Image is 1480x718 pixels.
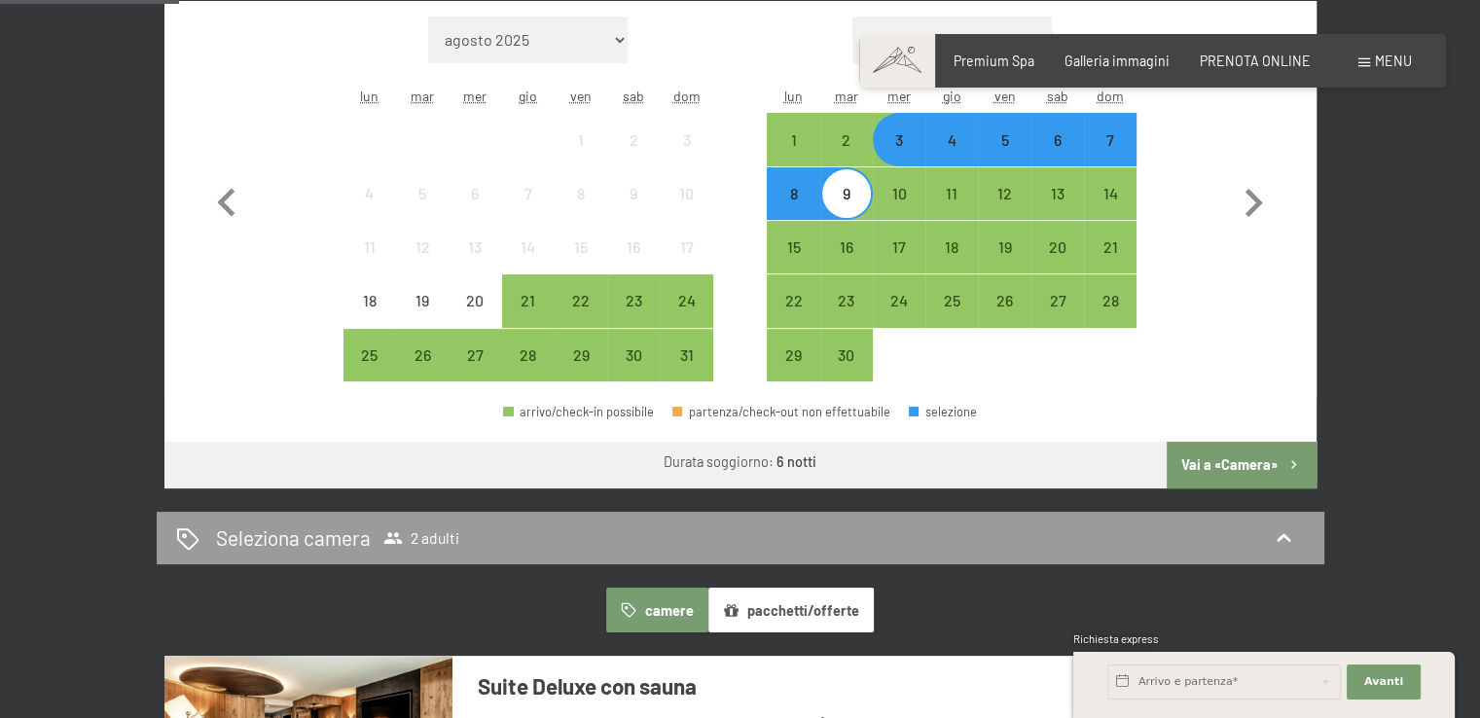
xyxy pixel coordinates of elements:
[396,274,449,327] div: arrivo/check-in non effettuabile
[1167,442,1316,488] button: Vai a «Camera»
[1375,53,1412,69] span: Menu
[451,347,499,396] div: 27
[835,88,858,104] abbr: martedì
[1047,88,1068,104] abbr: sabato
[978,113,1030,165] div: arrivo/check-in possibile
[822,293,871,341] div: 23
[1031,221,1084,273] div: Sat Sep 20 2025
[463,88,487,104] abbr: mercoledì
[451,293,499,341] div: 20
[873,167,925,220] div: Wed Sep 10 2025
[449,221,501,273] div: Wed Aug 13 2025
[607,329,660,381] div: arrivo/check-in possibile
[199,17,255,382] button: Mese precedente
[660,113,712,165] div: Sun Aug 03 2025
[398,347,447,396] div: 26
[769,132,817,181] div: 1
[660,221,712,273] div: Sun Aug 17 2025
[820,167,873,220] div: Tue Sep 09 2025
[978,274,1030,327] div: Fri Sep 26 2025
[607,167,660,220] div: arrivo/check-in non effettuabile
[396,221,449,273] div: arrivo/check-in non effettuabile
[451,186,499,234] div: 6
[664,452,816,472] div: Durata soggiorno:
[557,239,605,288] div: 15
[411,88,434,104] abbr: martedì
[398,186,447,234] div: 5
[925,221,978,273] div: Thu Sep 18 2025
[502,274,555,327] div: Thu Aug 21 2025
[980,239,1029,288] div: 19
[555,221,607,273] div: arrivo/check-in non effettuabile
[398,293,447,341] div: 19
[673,88,701,104] abbr: domenica
[873,274,925,327] div: Wed Sep 24 2025
[396,329,449,381] div: arrivo/check-in possibile
[449,221,501,273] div: arrivo/check-in non effettuabile
[1031,113,1084,165] div: Sat Sep 06 2025
[345,186,394,234] div: 4
[994,88,1016,104] abbr: venerdì
[607,274,660,327] div: Sat Aug 23 2025
[925,113,978,165] div: arrivo/check-in possibile
[343,221,396,273] div: arrivo/check-in non effettuabile
[1073,632,1159,645] span: Richiesta express
[1033,293,1082,341] div: 27
[345,293,394,341] div: 18
[623,88,644,104] abbr: sabato
[1084,221,1137,273] div: Sun Sep 21 2025
[660,329,712,381] div: Sun Aug 31 2025
[345,239,394,288] div: 11
[1086,132,1135,181] div: 7
[609,239,658,288] div: 16
[822,347,871,396] div: 30
[820,167,873,220] div: arrivo/check-in possibile
[875,293,923,341] div: 24
[875,132,923,181] div: 3
[449,167,501,220] div: Wed Aug 06 2025
[1033,132,1082,181] div: 6
[1097,88,1124,104] abbr: domenica
[820,329,873,381] div: Tue Sep 30 2025
[978,274,1030,327] div: arrivo/check-in possibile
[662,186,710,234] div: 10
[873,221,925,273] div: arrivo/check-in possibile
[873,113,925,165] div: arrivo/check-in possibile
[609,186,658,234] div: 9
[609,293,658,341] div: 23
[1086,293,1135,341] div: 28
[396,329,449,381] div: Tue Aug 26 2025
[954,53,1034,69] span: Premium Spa
[1084,274,1137,327] div: Sun Sep 28 2025
[502,221,555,273] div: Thu Aug 14 2025
[607,113,660,165] div: Sat Aug 02 2025
[927,293,976,341] div: 25
[1031,274,1084,327] div: Sat Sep 27 2025
[660,274,712,327] div: arrivo/check-in possibile
[873,113,925,165] div: Wed Sep 03 2025
[398,239,447,288] div: 12
[1065,53,1170,69] a: Galleria immagini
[820,274,873,327] div: arrivo/check-in possibile
[820,274,873,327] div: Tue Sep 23 2025
[504,347,553,396] div: 28
[449,329,501,381] div: arrivo/check-in possibile
[519,88,537,104] abbr: giovedì
[980,186,1029,234] div: 12
[502,329,555,381] div: arrivo/check-in possibile
[555,221,607,273] div: Fri Aug 15 2025
[1084,274,1137,327] div: arrivo/check-in possibile
[1033,239,1082,288] div: 20
[1084,167,1137,220] div: arrivo/check-in possibile
[822,132,871,181] div: 2
[1086,186,1135,234] div: 14
[662,132,710,181] div: 3
[502,274,555,327] div: arrivo/check-in possibile
[925,167,978,220] div: Thu Sep 11 2025
[873,167,925,220] div: arrivo/check-in possibile
[978,113,1030,165] div: Fri Sep 05 2025
[925,274,978,327] div: arrivo/check-in possibile
[875,186,923,234] div: 10
[343,167,396,220] div: arrivo/check-in non effettuabile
